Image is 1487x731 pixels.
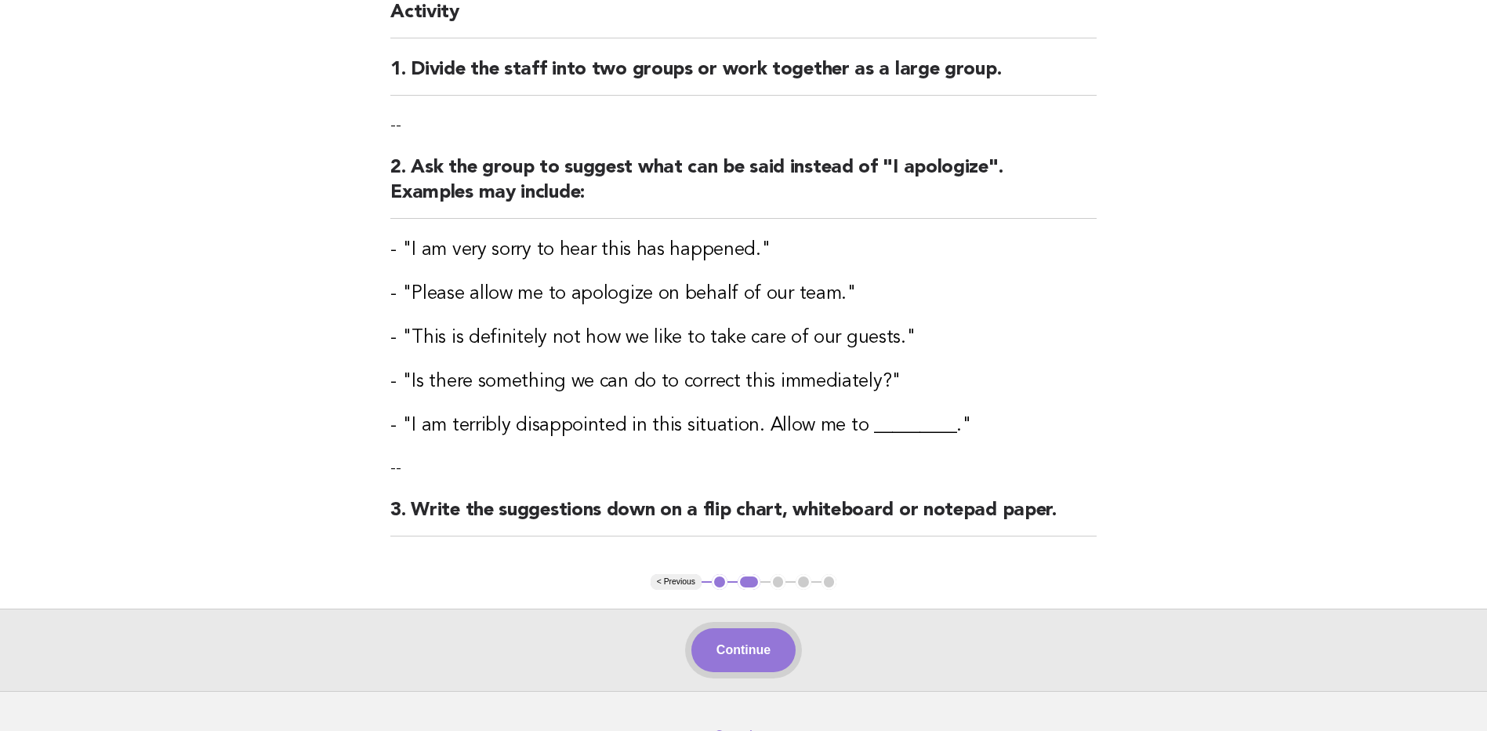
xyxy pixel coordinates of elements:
[390,238,1097,263] h3: - "I am very sorry to hear this has happened."
[390,369,1097,395] h3: - "Is there something we can do to correct this immediately?"
[651,574,702,590] button: < Previous
[390,155,1097,219] h2: 2. Ask the group to suggest what can be said instead of "I apologize". Examples may include:
[691,628,796,672] button: Continue
[390,57,1097,96] h2: 1. Divide the staff into two groups or work together as a large group.
[390,498,1097,536] h2: 3. Write the suggestions down on a flip chart, whiteboard or notepad paper.
[390,115,1097,136] p: --
[738,574,760,590] button: 2
[390,325,1097,351] h3: - "This is definitely not how we like to take care of our guests."
[390,413,1097,438] h3: - "I am terribly disappointed in this situation. Allow me to _________."
[390,282,1097,307] h3: - "Please allow me to apologize on behalf of our team."
[712,574,727,590] button: 1
[390,457,1097,479] p: --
